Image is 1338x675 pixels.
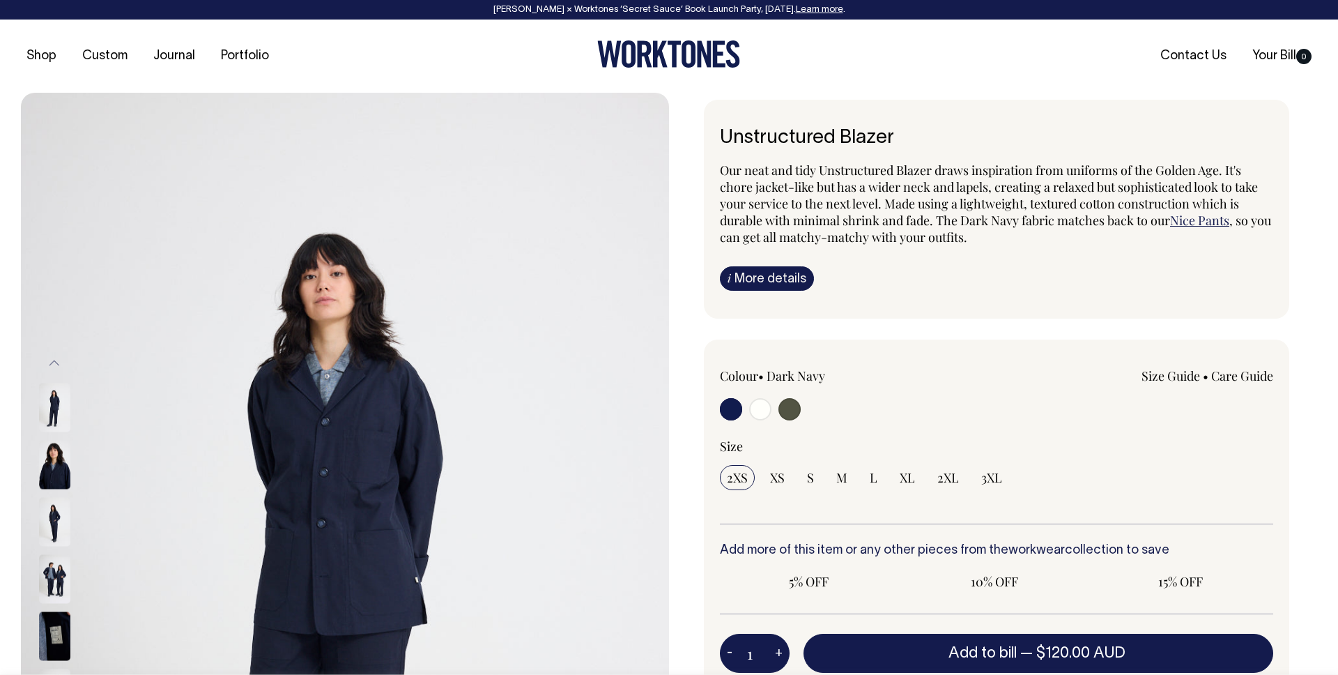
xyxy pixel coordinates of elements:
[1211,367,1273,384] a: Care Guide
[39,441,70,490] img: dark-navy
[720,162,1258,229] span: Our neat and tidy Unstructured Blazer draws inspiration from uniforms of the Golden Age. It's cho...
[720,128,1273,149] h6: Unstructured Blazer
[720,212,1271,245] span: , so you can get all matchy-matchy with your outfits.
[1296,49,1312,64] span: 0
[863,465,884,490] input: L
[1036,646,1125,660] span: $120.00 AUD
[906,569,1084,594] input: 10% OFF
[870,469,877,486] span: L
[39,498,70,547] img: dark-navy
[913,573,1077,590] span: 10% OFF
[1141,367,1200,384] a: Size Guide
[803,634,1273,673] button: Add to bill —$120.00 AUD
[763,465,792,490] input: XS
[720,266,814,291] a: iMore details
[1170,212,1229,229] a: Nice Pants
[148,45,201,68] a: Journal
[770,469,785,486] span: XS
[768,639,790,667] button: +
[720,367,941,384] div: Colour
[900,469,915,486] span: XL
[1020,646,1129,660] span: —
[728,271,731,285] span: i
[974,465,1009,490] input: 3XL
[44,348,65,379] button: Previous
[14,5,1324,15] div: [PERSON_NAME] × Worktones ‘Secret Sauce’ Book Launch Party, [DATE]. .
[800,465,821,490] input: S
[39,612,70,661] img: dark-navy
[807,469,814,486] span: S
[767,367,825,384] label: Dark Navy
[1247,45,1317,68] a: Your Bill0
[1008,545,1065,556] a: workwear
[829,465,854,490] input: M
[215,45,275,68] a: Portfolio
[1155,45,1232,68] a: Contact Us
[21,45,62,68] a: Shop
[930,465,966,490] input: 2XL
[758,367,764,384] span: •
[1203,367,1208,384] span: •
[1098,573,1262,590] span: 15% OFF
[727,573,891,590] span: 5% OFF
[39,384,70,432] img: dark-navy
[981,469,1002,486] span: 3XL
[836,469,847,486] span: M
[720,569,898,594] input: 5% OFF
[1091,569,1269,594] input: 15% OFF
[720,465,755,490] input: 2XS
[720,438,1273,455] div: Size
[727,469,748,486] span: 2XS
[937,469,959,486] span: 2XL
[893,465,922,490] input: XL
[77,45,133,68] a: Custom
[720,544,1273,558] h6: Add more of this item or any other pieces from the collection to save
[720,639,739,667] button: -
[39,555,70,604] img: dark-navy
[796,6,843,14] a: Learn more
[948,646,1017,660] span: Add to bill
